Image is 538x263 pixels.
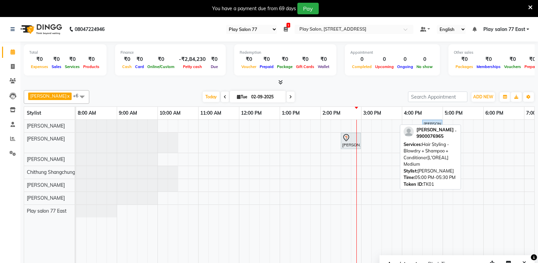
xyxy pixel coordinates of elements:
[395,64,415,69] span: Ongoing
[133,64,146,69] span: Card
[321,108,342,118] a: 2:00 PM
[199,108,223,118] a: 11:00 AM
[404,127,414,137] img: profile
[404,142,422,147] span: Services:
[361,108,383,118] a: 3:00 PM
[50,55,63,63] div: ₹0
[454,64,475,69] span: Packages
[280,108,301,118] a: 1:00 PM
[27,182,65,188] span: [PERSON_NAME]
[297,3,319,14] button: Pay
[404,181,423,187] span: Token ID:
[176,55,208,63] div: -₹2,84,230
[240,64,258,69] span: Voucher
[73,93,84,98] span: +6
[146,55,176,63] div: ₹0
[484,108,505,118] a: 6:00 PM
[27,156,65,162] span: [PERSON_NAME]
[203,92,220,102] span: Today
[483,26,525,33] span: Play salon 77 East
[416,133,456,140] div: 9900076965
[209,64,220,69] span: Due
[17,20,64,39] img: logo
[29,50,101,55] div: Total
[235,94,249,99] span: Tue
[120,55,133,63] div: ₹0
[350,55,373,63] div: 0
[50,64,63,69] span: Sales
[158,108,182,118] a: 10:00 AM
[146,64,176,69] span: Online/Custom
[240,55,258,63] div: ₹0
[29,55,50,63] div: ₹0
[404,174,457,181] div: 05:00 PM-05:30 PM
[341,134,360,148] div: [PERSON_NAME], TK02, 02:30 PM-03:00 PM, Hair Styling - Blowdry + Shampoo + Conditioner[L'OREAL] M...
[27,123,65,129] span: [PERSON_NAME]
[258,64,275,69] span: Prepaid
[423,121,442,127] div: [PERSON_NAME] ., TK01, 04:30 PM-05:00 PM, Hair Styling - Blowdry + Shampoo + Conditioner[L'OREAL]...
[294,55,316,63] div: ₹0
[373,55,395,63] div: 0
[404,168,418,174] span: Stylist:
[350,64,373,69] span: Completed
[502,55,523,63] div: ₹0
[284,26,288,32] a: 1
[67,93,70,99] a: x
[275,55,294,63] div: ₹0
[316,64,331,69] span: Wallet
[63,64,81,69] span: Services
[75,20,105,39] b: 08047224946
[258,55,275,63] div: ₹0
[454,55,475,63] div: ₹0
[416,127,456,132] span: [PERSON_NAME] .
[350,50,434,55] div: Appointment
[81,64,101,69] span: Products
[473,94,493,99] span: ADD NEW
[404,142,449,167] span: Hair Styling - Blowdry + Shampoo + Conditioner[L'OREAL] Medium
[443,108,464,118] a: 5:00 PM
[471,92,495,102] button: ADD NEW
[395,55,415,63] div: 0
[133,55,146,63] div: ₹0
[81,55,101,63] div: ₹0
[27,110,41,116] span: Stylist
[408,92,467,102] input: Search Appointment
[120,50,220,55] div: Finance
[404,175,415,180] span: Time:
[275,64,294,69] span: Package
[404,181,457,188] div: TK01
[249,92,283,102] input: 2025-09-02
[286,23,290,28] span: 1
[63,55,81,63] div: ₹0
[27,136,65,142] span: [PERSON_NAME]
[117,108,139,118] a: 9:00 AM
[475,64,502,69] span: Memberships
[316,55,331,63] div: ₹0
[502,64,523,69] span: Vouchers
[212,5,296,12] div: You have a payment due from 69 days
[120,64,133,69] span: Cash
[30,93,67,99] span: [PERSON_NAME]
[373,64,395,69] span: Upcoming
[27,208,67,214] span: Play salon 77 East
[415,64,434,69] span: No show
[404,168,457,175] div: [PERSON_NAME]
[76,108,98,118] a: 8:00 AM
[240,50,331,55] div: Redemption
[29,64,50,69] span: Expenses
[181,64,204,69] span: Petty cash
[27,195,65,201] span: [PERSON_NAME]
[475,55,502,63] div: ₹0
[402,108,424,118] a: 4:00 PM
[239,108,263,118] a: 12:00 PM
[294,64,316,69] span: Gift Cards
[208,55,220,63] div: ₹0
[27,169,79,175] span: Chithung Shangchungla
[415,55,434,63] div: 0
